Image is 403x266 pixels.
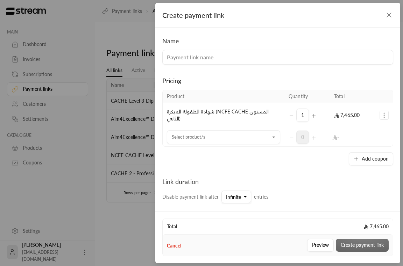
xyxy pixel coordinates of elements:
th: Product [163,90,284,103]
span: Disable payment link after [162,194,219,200]
button: Add coupon [349,152,393,165]
span: 7,465.00 [363,223,389,230]
span: Total [167,223,177,230]
div: Name [162,36,179,46]
span: Create payment link [162,11,224,19]
span: 0 [296,131,309,144]
div: Link duration [162,177,268,186]
div: Pricing [162,76,393,86]
input: Payment link name [162,50,393,65]
span: Infinite [226,194,241,200]
span: 1 [296,109,309,122]
span: 7,465.00 [334,112,360,118]
table: Selected Products [162,90,393,147]
span: شهادة الطفولة المبكرة (NCFE CACHE المستوى الثاني) [167,109,269,121]
button: Preview [307,239,334,252]
button: Open [270,133,278,141]
th: Quantity [284,90,330,103]
span: entries [254,194,268,200]
button: Cancel [167,242,181,249]
th: Total [330,90,375,103]
td: - [330,128,375,146]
